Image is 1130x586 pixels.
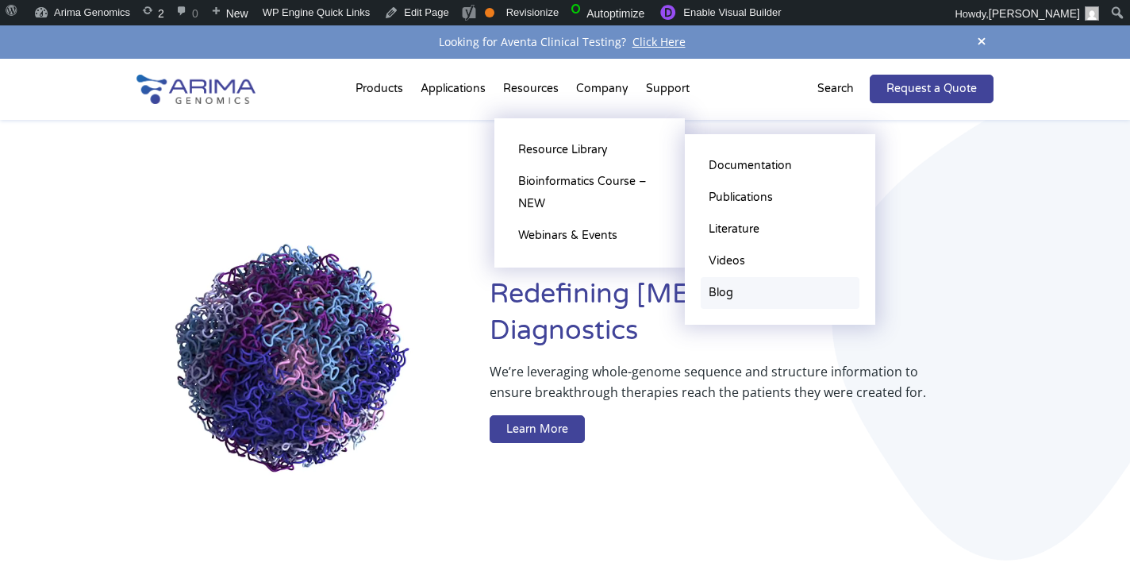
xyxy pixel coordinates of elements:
[701,277,859,309] a: Blog
[701,182,859,214] a: Publications
[817,79,854,99] p: Search
[626,34,692,49] a: Click Here
[510,166,669,220] a: Bioinformatics Course – NEW
[870,75,994,103] a: Request a Quote
[490,415,585,444] a: Learn More
[701,214,859,245] a: Literature
[490,276,994,361] h1: Redefining [MEDICAL_DATA] Diagnostics
[701,245,859,277] a: Videos
[136,75,256,104] img: Arima-Genomics-logo
[989,7,1080,20] span: [PERSON_NAME]
[701,150,859,182] a: Documentation
[510,134,669,166] a: Resource Library
[510,220,669,252] a: Webinars & Events
[485,8,494,17] div: OK
[136,32,994,52] div: Looking for Aventa Clinical Testing?
[1051,510,1130,586] iframe: Chat Widget
[490,361,930,415] p: We’re leveraging whole-genome sequence and structure information to ensure breakthrough therapies...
